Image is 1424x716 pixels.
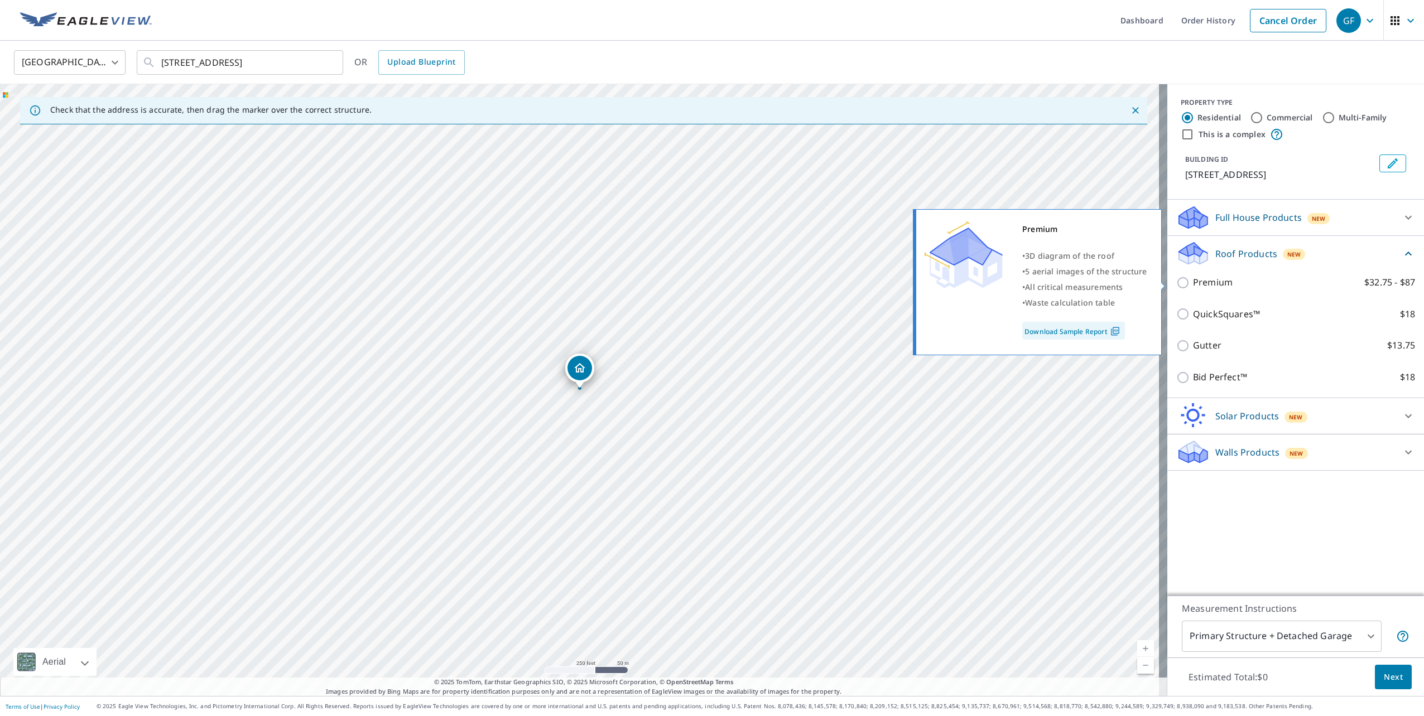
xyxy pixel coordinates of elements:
p: QuickSquares™ [1193,307,1260,321]
a: Terms [715,678,734,686]
p: Walls Products [1215,446,1279,459]
div: [GEOGRAPHIC_DATA] [14,47,126,78]
label: Multi-Family [1339,112,1387,123]
p: Premium [1193,275,1233,289]
p: Solar Products [1215,409,1279,423]
span: Upload Blueprint [387,55,455,69]
p: Gutter [1193,338,1221,352]
button: Close [1128,103,1143,118]
a: Terms of Use [6,703,40,710]
div: • [1022,248,1147,264]
a: Current Level 17, Zoom Out [1137,657,1154,674]
p: | [6,703,80,710]
div: Aerial [39,648,69,676]
span: 5 aerial images of the structure [1025,266,1147,277]
div: • [1022,295,1147,311]
img: Premium [925,221,1003,288]
div: Walls ProductsNew [1176,439,1415,466]
div: Aerial [13,648,97,676]
span: New [1312,214,1326,223]
span: Your report will include the primary structure and a detached garage if one exists. [1396,630,1409,643]
p: Full House Products [1215,211,1302,224]
button: Next [1375,665,1412,690]
div: PROPERTY TYPE [1181,98,1411,108]
a: Download Sample Report [1022,322,1125,340]
a: OpenStreetMap [666,678,713,686]
a: Cancel Order [1250,9,1326,32]
span: New [1290,449,1303,458]
p: Check that the address is accurate, then drag the marker over the correct structure. [50,105,372,115]
div: • [1022,279,1147,295]
p: Measurement Instructions [1182,602,1409,615]
span: 3D diagram of the roof [1025,250,1114,261]
div: OR [354,50,465,75]
div: Dropped pin, building 1, Residential property, 25081 Cedar Ave Farmington, MN 55024 [565,354,594,388]
p: [STREET_ADDRESS] [1185,168,1375,181]
div: Solar ProductsNew [1176,403,1415,429]
div: Premium [1022,221,1147,237]
div: Full House ProductsNew [1176,204,1415,231]
div: • [1022,264,1147,279]
p: Roof Products [1215,247,1277,260]
input: Search by address or latitude-longitude [161,47,320,78]
span: New [1287,250,1301,259]
p: Estimated Total: $0 [1180,665,1277,689]
p: $13.75 [1387,338,1415,352]
a: Privacy Policy [44,703,80,710]
p: $32.75 - $87 [1364,275,1415,289]
p: $18 [1400,370,1415,384]
p: $18 [1400,307,1415,321]
p: © 2025 Eagle View Technologies, Inc. and Pictometry International Corp. All Rights Reserved. Repo... [97,702,1418,710]
a: Current Level 17, Zoom In [1137,640,1154,657]
label: Commercial [1267,112,1313,123]
span: Waste calculation table [1025,297,1115,308]
span: © 2025 TomTom, Earthstar Geographics SIO, © 2025 Microsoft Corporation, © [434,678,734,687]
span: All critical measurements [1025,282,1123,292]
button: Edit building 1 [1379,154,1406,172]
p: BUILDING ID [1185,154,1228,164]
label: Residential [1197,112,1241,123]
div: GF [1336,8,1361,33]
img: EV Logo [20,12,152,29]
div: Roof ProductsNew [1176,240,1415,267]
p: Bid Perfect™ [1193,370,1247,384]
span: Next [1384,670,1403,684]
span: New [1289,413,1303,422]
label: This is a complex [1199,129,1266,140]
img: Pdf Icon [1108,326,1123,336]
a: Upload Blueprint [378,50,464,75]
div: Primary Structure + Detached Garage [1182,621,1382,652]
